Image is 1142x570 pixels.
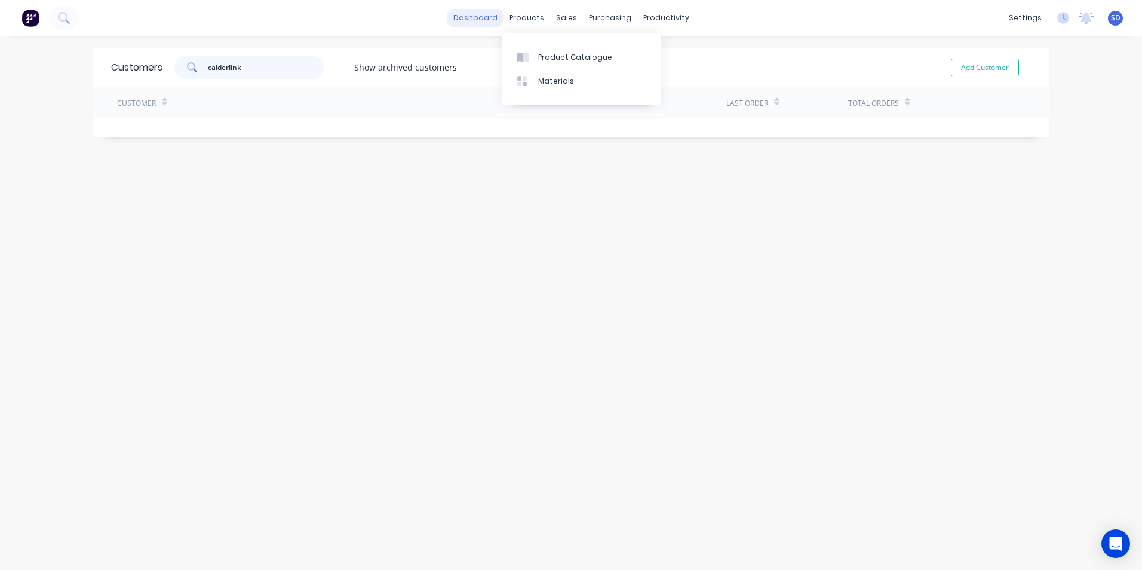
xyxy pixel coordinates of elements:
span: SD [1111,13,1120,23]
div: Customers [111,60,162,75]
div: sales [550,9,583,27]
div: purchasing [583,9,637,27]
div: Last Order [726,98,768,109]
button: Add Customer [951,59,1019,76]
div: Open Intercom Messenger [1101,529,1130,558]
a: Product Catalogue [502,45,661,69]
a: dashboard [447,9,504,27]
div: productivity [637,9,695,27]
a: Materials [502,69,661,93]
div: settings [1003,9,1048,27]
input: Search customers... [208,56,324,79]
div: Product Catalogue [538,52,612,63]
div: products [504,9,550,27]
div: Materials [538,76,574,87]
div: Show archived customers [354,61,457,73]
div: Customer [117,98,156,109]
img: Factory [22,9,39,27]
div: Total Orders [848,98,899,109]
